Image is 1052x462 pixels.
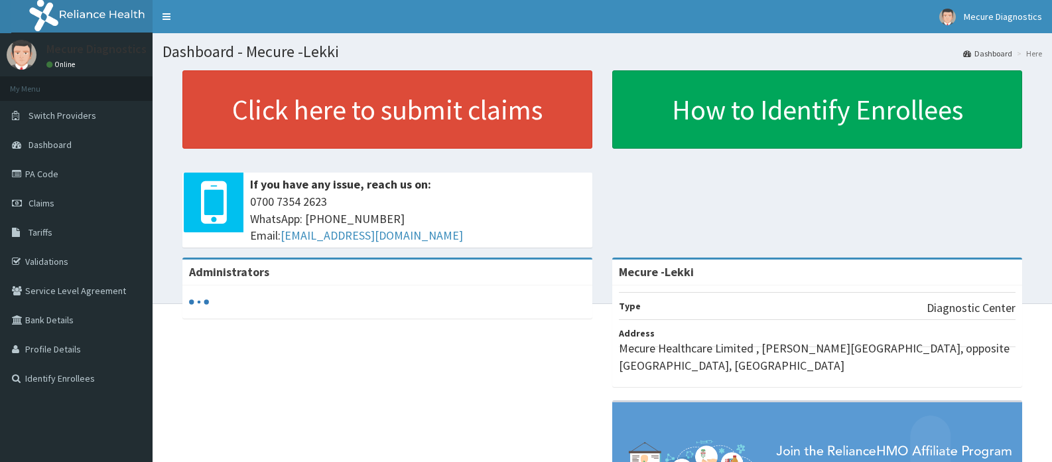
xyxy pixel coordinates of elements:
[963,48,1012,59] a: Dashboard
[1014,48,1042,59] li: Here
[29,226,52,238] span: Tariffs
[163,43,1042,60] h1: Dashboard - Mecure -Lekki
[939,9,956,25] img: User Image
[182,70,592,149] a: Click here to submit claims
[619,300,641,312] b: Type
[927,299,1016,317] p: Diagnostic Center
[189,264,269,279] b: Administrators
[619,340,1016,374] p: Mecure Healthcare Limited , [PERSON_NAME][GEOGRAPHIC_DATA], opposite [GEOGRAPHIC_DATA], [GEOGRAPH...
[7,40,36,70] img: User Image
[612,70,1022,149] a: How to Identify Enrollees
[189,292,209,312] svg: audio-loading
[619,327,655,339] b: Address
[46,43,147,55] p: Mecure Diagnostics
[250,177,431,192] b: If you have any issue, reach us on:
[281,228,463,243] a: [EMAIL_ADDRESS][DOMAIN_NAME]
[29,139,72,151] span: Dashboard
[619,264,694,279] strong: Mecure -Lekki
[29,197,54,209] span: Claims
[964,11,1042,23] span: Mecure Diagnostics
[250,193,586,244] span: 0700 7354 2623 WhatsApp: [PHONE_NUMBER] Email:
[46,60,78,69] a: Online
[29,110,96,121] span: Switch Providers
